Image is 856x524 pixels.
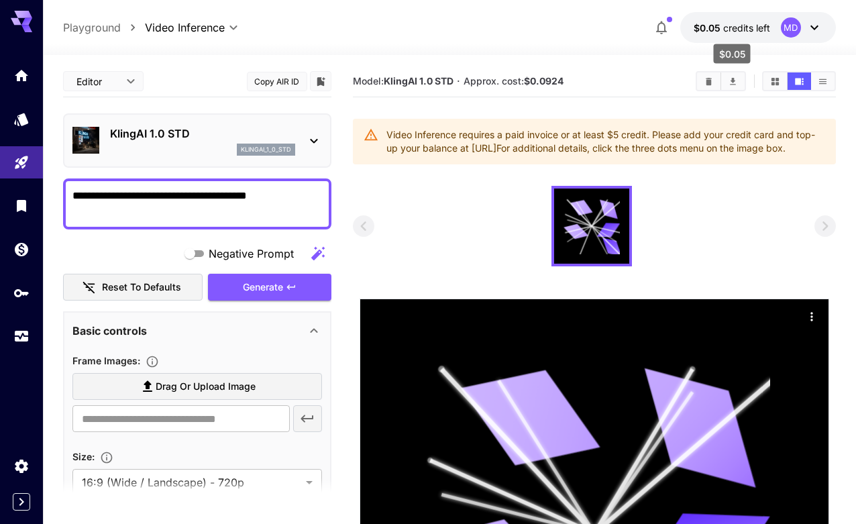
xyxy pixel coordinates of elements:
[811,72,835,90] button: Show media in list view
[524,75,564,87] b: $0.0924
[72,355,140,366] span: Frame Images :
[110,125,295,142] p: KlingAI 1.0 STD
[156,378,256,395] span: Drag or upload image
[82,474,301,490] span: 16:9 (Wide / Landscape) - 720p
[13,111,30,127] div: Models
[13,241,30,258] div: Wallet
[95,451,119,464] button: Adjust the dimensions of the generated image by specifying its width and height in pixels, or sel...
[13,154,30,171] div: Playground
[457,73,460,89] p: ·
[464,75,564,87] span: Approx. cost:
[72,451,95,462] span: Size :
[680,12,836,43] button: $0.05MD
[243,279,283,296] span: Generate
[315,73,327,89] button: Add to library
[63,274,203,301] button: Reset to defaults
[763,72,787,90] button: Show media in grid view
[762,71,836,91] div: Show media in grid viewShow media in video viewShow media in list view
[145,19,225,36] span: Video Inference
[241,145,291,154] p: klingai_1_0_std
[209,246,294,262] span: Negative Prompt
[76,74,118,89] span: Editor
[386,123,824,160] div: Video Inference requires a paid invoice or at least $5 credit. Please add your credit card and to...
[72,323,147,339] p: Basic controls
[63,19,121,36] a: Playground
[781,17,801,38] div: MD
[384,75,453,87] b: KlingAI 1.0 STD
[697,72,720,90] button: Clear All
[788,72,811,90] button: Show media in video view
[13,458,30,474] div: Settings
[13,493,30,511] button: Expand sidebar
[714,44,751,64] div: $0.05
[721,72,745,90] button: Download All
[13,328,30,345] div: Usage
[13,197,30,214] div: Library
[13,67,30,84] div: Home
[140,355,164,368] button: Upload frame images.
[72,315,322,347] div: Basic controls
[694,21,770,35] div: $0.05
[13,284,30,301] div: API Keys
[72,120,322,161] div: KlingAI 1.0 STDklingai_1_0_std
[694,22,723,34] span: $0.05
[723,22,770,34] span: credits left
[696,71,746,91] div: Clear AllDownload All
[208,274,331,301] button: Generate
[353,75,453,87] span: Model:
[72,373,322,401] label: Drag or upload image
[247,72,307,91] button: Copy AIR ID
[802,306,822,326] div: Actions
[63,19,145,36] nav: breadcrumb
